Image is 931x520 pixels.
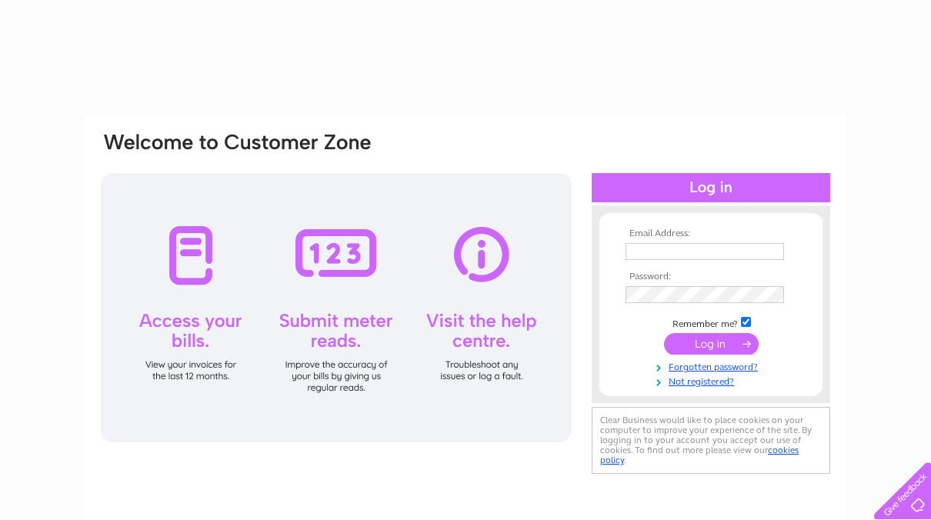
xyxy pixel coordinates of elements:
[592,407,830,474] div: Clear Business would like to place cookies on your computer to improve your experience of the sit...
[622,315,800,330] td: Remember me?
[622,272,800,282] th: Password:
[626,358,800,373] a: Forgotten password?
[626,373,800,388] a: Not registered?
[622,228,800,239] th: Email Address:
[664,333,759,355] input: Submit
[600,445,799,465] a: cookies policy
